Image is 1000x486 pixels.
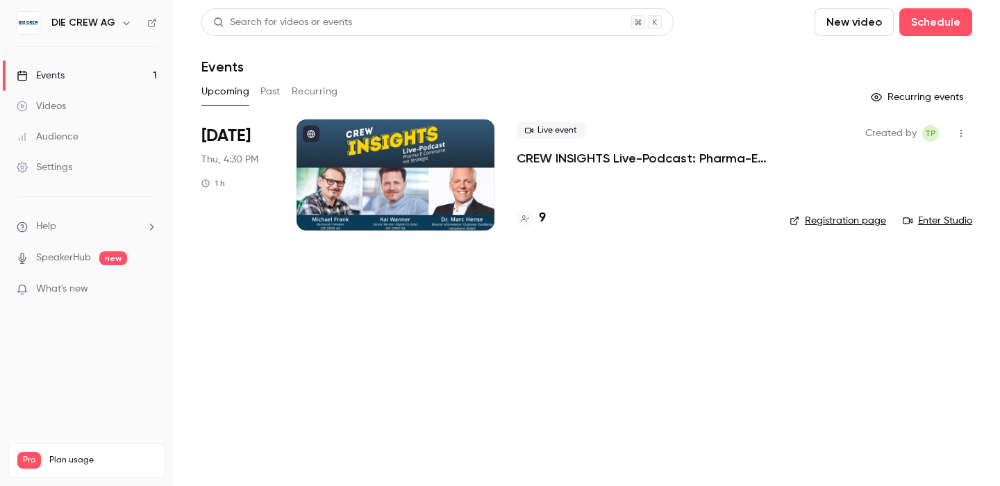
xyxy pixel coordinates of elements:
[201,153,258,167] span: Thu, 4:30 PM
[36,251,91,265] a: SpeakerHub
[36,219,56,234] span: Help
[51,16,115,30] h6: DIE CREW AG
[517,150,767,167] a: CREW INSIGHTS Live-Podcast: Pharma-E-Commerce mit Strategie
[99,251,127,265] span: new
[517,209,546,228] a: 9
[17,130,78,144] div: Audience
[260,81,281,103] button: Past
[201,178,225,189] div: 1 h
[899,8,972,36] button: Schedule
[17,452,41,469] span: Pro
[292,81,338,103] button: Recurring
[865,125,917,142] span: Created by
[17,69,65,83] div: Events
[17,160,72,174] div: Settings
[201,119,274,231] div: Sep 25 Thu, 4:30 PM (Europe/Berlin)
[17,99,66,113] div: Videos
[213,15,352,30] div: Search for videos or events
[49,455,156,466] span: Plan usage
[201,81,249,103] button: Upcoming
[17,12,40,34] img: DIE CREW AG
[922,125,939,142] span: Tamara Petric
[790,214,886,228] a: Registration page
[815,8,894,36] button: New video
[517,122,585,139] span: Live event
[201,58,244,75] h1: Events
[17,219,157,234] li: help-dropdown-opener
[903,214,972,228] a: Enter Studio
[539,209,546,228] h4: 9
[201,125,251,147] span: [DATE]
[865,86,972,108] button: Recurring events
[140,283,157,296] iframe: Noticeable Trigger
[925,125,936,142] span: TP
[36,282,88,296] span: What's new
